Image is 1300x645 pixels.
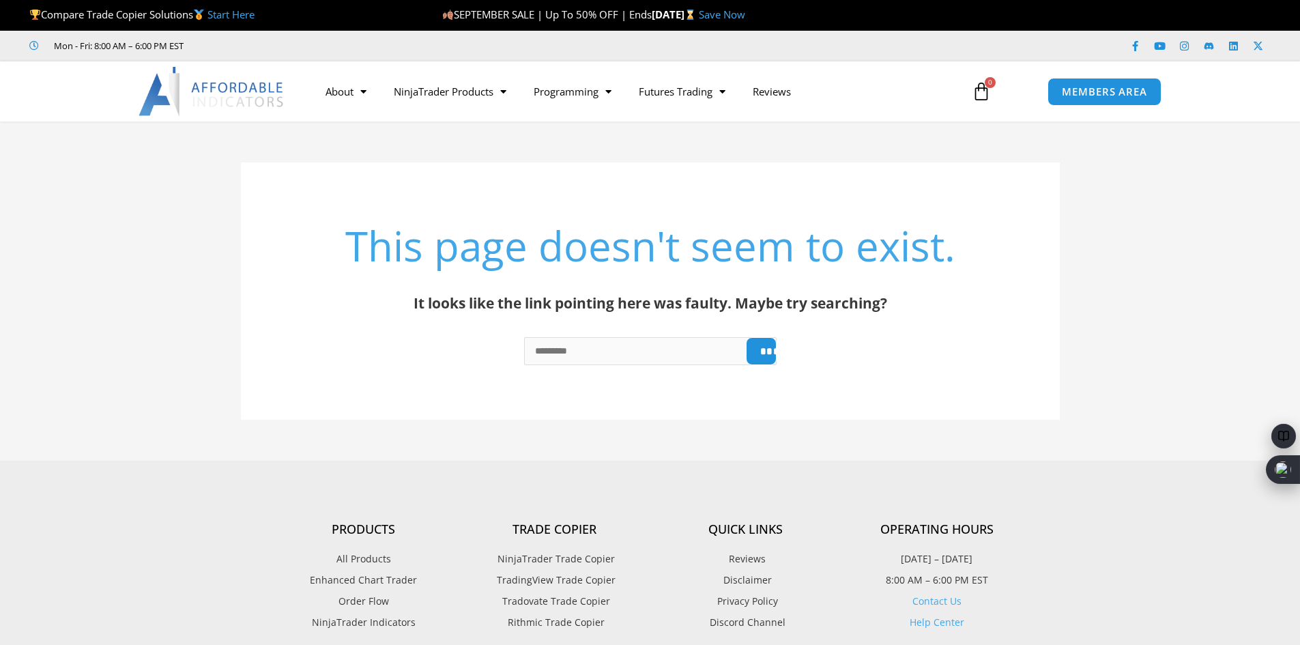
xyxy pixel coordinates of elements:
[268,592,459,610] a: Order Flow
[459,571,650,589] a: TradingView Trade Copier
[841,522,1032,537] h4: Operating Hours
[268,571,459,589] a: Enhanced Chart Trader
[207,8,255,21] a: Start Here
[652,8,699,21] strong: [DATE]
[1048,78,1161,106] a: MEMBERS AREA
[504,614,605,631] span: Rithmic Trade Copier
[203,39,407,53] iframe: Customer reviews powered by Trustpilot
[338,592,389,610] span: Order Flow
[841,571,1032,589] p: 8:00 AM – 6:00 PM EST
[309,290,992,317] div: It looks like the link pointing here was faulty. Maybe try searching?
[499,592,610,610] span: Tradovate Trade Copier
[268,550,459,568] a: All Products
[459,614,650,631] a: Rithmic Trade Copier
[310,571,417,589] span: Enhanced Chart Trader
[985,77,996,88] span: 0
[650,522,841,537] h4: Quick Links
[312,614,416,631] span: NinjaTrader Indicators
[650,614,841,631] a: Discord Channel
[443,10,453,20] img: 🍂
[50,38,184,54] span: Mon - Fri: 8:00 AM – 6:00 PM EST
[309,217,992,274] h1: This page doesn't seem to exist.
[493,571,616,589] span: TradingView Trade Copier
[520,76,625,107] a: Programming
[685,10,695,20] img: ⌛
[268,614,459,631] a: NinjaTrader Indicators
[29,8,255,21] span: Compare Trade Copier Solutions
[312,76,956,107] nav: Menu
[841,550,1032,568] p: [DATE] – [DATE]
[910,616,964,629] a: Help Center
[699,8,745,21] a: Save Now
[336,550,391,568] span: All Products
[268,522,459,537] h4: Products
[1062,87,1147,97] span: MEMBERS AREA
[739,76,805,107] a: Reviews
[494,550,615,568] span: NinjaTrader Trade Copier
[442,8,652,21] span: SEPTEMBER SALE | Up To 50% OFF | Ends
[650,592,841,610] a: Privacy Policy
[625,76,739,107] a: Futures Trading
[912,594,962,607] a: Contact Us
[312,76,380,107] a: About
[459,592,650,610] a: Tradovate Trade Copier
[951,72,1011,111] a: 0
[194,10,204,20] img: 🥇
[139,67,285,116] img: LogoAI | Affordable Indicators – NinjaTrader
[650,571,841,589] a: Disclaimer
[459,522,650,537] h4: Trade Copier
[714,592,778,610] span: Privacy Policy
[459,550,650,568] a: NinjaTrader Trade Copier
[380,76,520,107] a: NinjaTrader Products
[30,10,40,20] img: 🏆
[706,614,785,631] span: Discord Channel
[650,550,841,568] a: Reviews
[725,550,766,568] span: Reviews
[720,571,772,589] span: Disclaimer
